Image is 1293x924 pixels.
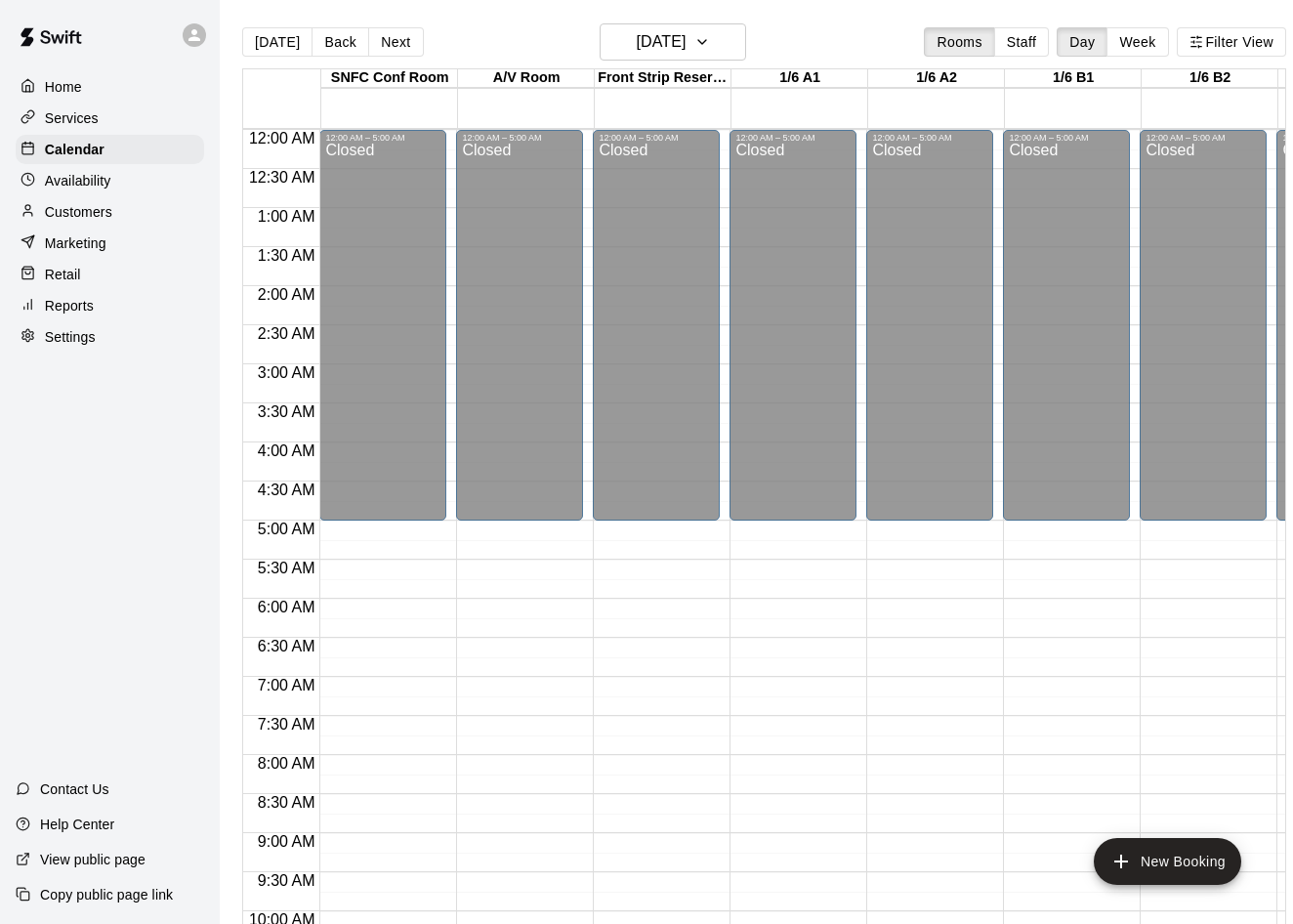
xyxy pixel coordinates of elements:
div: 1/6 A2 [868,69,1005,88]
p: Customers [45,202,112,222]
button: Back [312,27,369,57]
div: Closed [1009,143,1124,527]
span: 12:00 AM [244,130,320,147]
p: Marketing [45,233,106,253]
button: Next [368,27,423,57]
span: 8:30 AM [253,794,320,811]
div: SNFC Conf Room [321,69,458,88]
div: Closed [1146,143,1261,527]
div: Closed [735,143,851,527]
span: 4:00 AM [253,442,320,459]
div: 12:00 AM – 5:00 AM: Closed [456,130,583,521]
div: 12:00 AM – 5:00 AM [599,133,714,143]
div: A/V Room [458,69,595,88]
p: Reports [45,296,94,315]
div: 1/6 B1 [1005,69,1142,88]
span: 6:30 AM [253,638,320,654]
button: [DATE] [600,23,746,61]
p: Contact Us [40,779,109,799]
button: Week [1106,27,1168,57]
p: Calendar [45,140,104,159]
p: View public page [40,850,146,869]
div: 12:00 AM – 5:00 AM: Closed [1003,130,1130,521]
a: Customers [16,197,204,227]
div: 12:00 AM – 5:00 AM [872,133,987,143]
span: 2:00 AM [253,286,320,303]
a: Settings [16,322,204,352]
div: 1/6 A1 [731,69,868,88]
span: 9:00 AM [253,833,320,850]
a: Services [16,104,204,133]
a: Marketing [16,229,204,258]
button: add [1094,838,1241,885]
a: Home [16,72,204,102]
p: Settings [45,327,96,347]
div: 12:00 AM – 5:00 AM [462,133,577,143]
a: Calendar [16,135,204,164]
span: 2:30 AM [253,325,320,342]
span: 7:00 AM [253,677,320,693]
div: 12:00 AM – 5:00 AM [735,133,851,143]
p: Services [45,108,99,128]
button: [DATE] [242,27,313,57]
button: Rooms [924,27,994,57]
div: Closed [872,143,987,527]
button: Day [1057,27,1107,57]
span: 3:30 AM [253,403,320,420]
span: 7:30 AM [253,716,320,733]
span: 12:30 AM [244,169,320,186]
div: 12:00 AM – 5:00 AM [1146,133,1261,143]
span: 9:30 AM [253,872,320,889]
div: 12:00 AM – 5:00 AM [1009,133,1124,143]
span: 1:00 AM [253,208,320,225]
div: 1/6 B2 [1142,69,1278,88]
div: Closed [599,143,714,527]
div: 12:00 AM – 5:00 AM: Closed [593,130,720,521]
div: 12:00 AM – 5:00 AM: Closed [866,130,993,521]
span: 8:00 AM [253,755,320,772]
p: Copy public page link [40,885,173,904]
p: Availability [45,171,111,190]
h6: [DATE] [636,28,686,56]
div: 12:00 AM – 5:00 AM [325,133,440,143]
a: Availability [16,166,204,195]
p: Retail [45,265,81,284]
div: Closed [462,143,577,527]
span: 5:30 AM [253,560,320,576]
button: Staff [994,27,1050,57]
div: 12:00 AM – 5:00 AM: Closed [1140,130,1267,521]
div: 12:00 AM – 5:00 AM: Closed [730,130,856,521]
p: Home [45,77,82,97]
div: Closed [325,143,440,527]
a: Retail [16,260,204,289]
div: Front Strip Reservation [595,69,731,88]
button: Filter View [1177,27,1286,57]
span: 1:30 AM [253,247,320,264]
span: 5:00 AM [253,521,320,537]
p: Help Center [40,815,114,834]
a: Reports [16,291,204,320]
div: 12:00 AM – 5:00 AM: Closed [319,130,446,521]
span: 4:30 AM [253,482,320,498]
span: 6:00 AM [253,599,320,615]
span: 3:00 AM [253,364,320,381]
